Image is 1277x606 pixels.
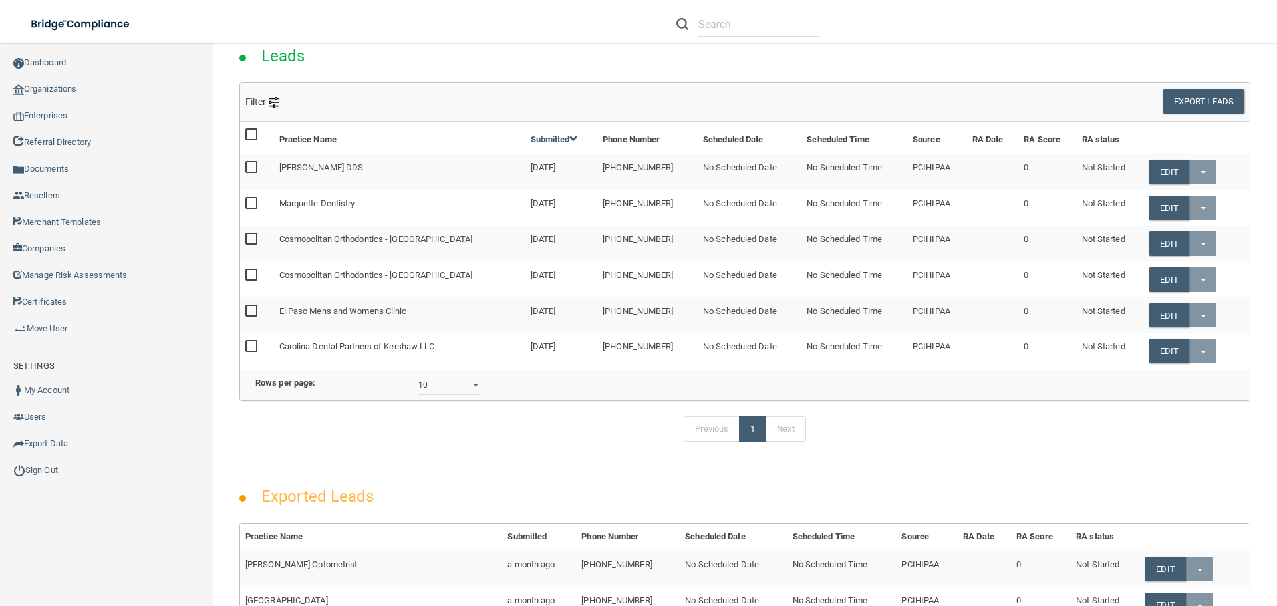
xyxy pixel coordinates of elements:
td: Carolina Dental Partners of Kershaw LLC [274,333,525,369]
th: Practice Name [274,122,525,154]
th: Practice Name [240,524,502,551]
td: Not Started [1077,154,1143,190]
td: El Paso Mens and Womens Clinic [274,297,525,333]
td: No Scheduled Date [698,297,801,333]
td: [PHONE_NUMBER] [597,226,698,261]
td: No Scheduled Date [698,154,801,190]
b: Rows per page: [255,378,315,388]
td: PCIHIPAA [896,551,958,587]
td: [PHONE_NUMBER] [597,190,698,226]
td: [PHONE_NUMBER] [597,297,698,333]
a: 1 [739,416,766,442]
h2: Leads [248,37,319,75]
td: No Scheduled Time [801,333,907,369]
td: Not Started [1077,190,1143,226]
a: Edit [1149,196,1189,220]
td: Not Started [1077,261,1143,297]
td: Cosmopolitan Orthodontics - [GEOGRAPHIC_DATA] [274,226,525,261]
td: PCIHIPAA [907,190,967,226]
td: 0 [1018,297,1076,333]
td: [DATE] [525,190,598,226]
a: Next [766,416,805,442]
th: Source [896,524,958,551]
th: Scheduled Time [787,524,897,551]
img: icon-documents.8dae5593.png [13,164,24,175]
th: Phone Number [597,122,698,154]
td: No Scheduled Time [801,261,907,297]
th: RA Date [967,122,1018,154]
th: RA status [1077,122,1143,154]
th: Phone Number [576,524,680,551]
td: 0 [1018,261,1076,297]
td: Not Started [1077,333,1143,369]
th: Source [907,122,967,154]
td: PCIHIPAA [907,261,967,297]
img: ic_power_dark.7ecde6b1.png [13,464,25,476]
td: Marquette Dentistry [274,190,525,226]
input: Search [698,12,820,37]
img: bridge_compliance_login_screen.278c3ca4.svg [20,11,142,38]
th: RA Date [958,524,1011,551]
td: [PHONE_NUMBER] [576,551,680,587]
td: No Scheduled Date [698,261,801,297]
a: Edit [1149,267,1189,292]
td: PCIHIPAA [907,333,967,369]
th: Scheduled Date [680,524,787,551]
td: Not Started [1077,226,1143,261]
a: Edit [1149,231,1189,256]
td: 0 [1018,154,1076,190]
img: ic_user_dark.df1a06c3.png [13,385,24,396]
h2: Exported Leads [248,478,387,515]
td: No Scheduled Time [801,190,907,226]
a: Previous [684,416,740,442]
img: ic-search.3b580494.png [676,18,688,30]
img: ic_reseller.de258add.png [13,190,24,201]
td: Not Started [1071,551,1139,587]
td: [DATE] [525,297,598,333]
td: [DATE] [525,261,598,297]
a: Edit [1149,303,1189,328]
td: PCIHIPAA [907,297,967,333]
th: Scheduled Date [698,122,801,154]
a: Edit [1145,557,1185,581]
td: [PHONE_NUMBER] [597,333,698,369]
a: Edit [1149,339,1189,363]
td: 0 [1018,190,1076,226]
img: enterprise.0d942306.png [13,112,24,121]
td: No Scheduled Date [698,190,801,226]
td: 0 [1018,333,1076,369]
img: icon-users.e205127d.png [13,412,24,422]
label: SETTINGS [13,358,55,374]
td: PCIHIPAA [907,154,967,190]
td: [DATE] [525,154,598,190]
th: Submitted [502,524,576,551]
td: 0 [1018,226,1076,261]
td: 0 [1011,551,1071,587]
td: [PHONE_NUMBER] [597,261,698,297]
td: No Scheduled Time [787,551,897,587]
td: No Scheduled Time [801,154,907,190]
td: No Scheduled Date [680,551,787,587]
th: RA Score [1018,122,1076,154]
td: No Scheduled Date [698,226,801,261]
td: [DATE] [525,226,598,261]
img: ic_dashboard_dark.d01f4a41.png [13,58,24,69]
button: Export Leads [1163,89,1244,114]
img: icon-export.b9366987.png [13,438,24,449]
td: a month ago [502,551,576,587]
td: Not Started [1077,297,1143,333]
a: Submitted [531,134,579,144]
span: Filter [245,96,279,107]
img: organization-icon.f8decf85.png [13,84,24,95]
td: [DATE] [525,333,598,369]
td: PCIHIPAA [907,226,967,261]
td: No Scheduled Time [801,226,907,261]
th: Scheduled Time [801,122,907,154]
td: [PERSON_NAME] DDS [274,154,525,190]
td: Cosmopolitan Orthodontics - [GEOGRAPHIC_DATA] [274,261,525,297]
img: icon-filter@2x.21656d0b.png [269,97,279,108]
a: Edit [1149,160,1189,184]
td: No Scheduled Date [698,333,801,369]
img: briefcase.64adab9b.png [13,322,27,335]
th: RA status [1071,524,1139,551]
